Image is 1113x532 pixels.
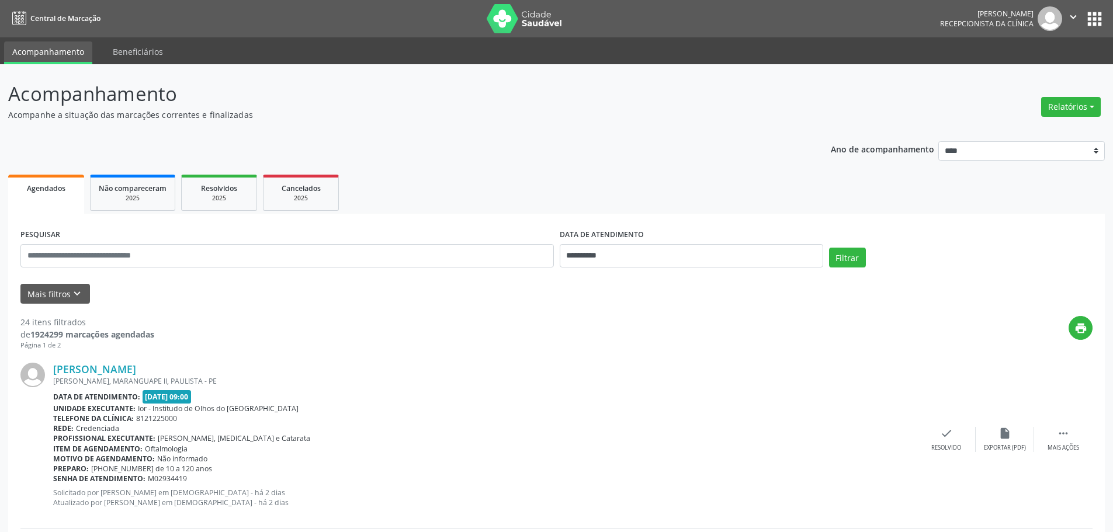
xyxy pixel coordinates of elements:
[201,183,237,193] span: Resolvidos
[940,19,1034,29] span: Recepcionista da clínica
[145,444,188,454] span: Oftalmologia
[1084,9,1105,29] button: apps
[136,413,177,423] span: 8121225000
[560,226,644,244] label: DATA DE ATENDIMENTO
[20,226,60,244] label: PESQUISAR
[53,423,74,433] b: Rede:
[99,183,167,193] span: Não compareceram
[4,41,92,64] a: Acompanhamento
[53,474,145,484] b: Senha de atendimento:
[53,454,155,464] b: Motivo de agendamento:
[20,316,154,328] div: 24 itens filtrados
[30,13,100,23] span: Central de Marcação
[829,248,866,267] button: Filtrar
[143,390,192,404] span: [DATE] 09:00
[53,464,89,474] b: Preparo:
[148,474,187,484] span: M02934419
[157,454,207,464] span: Não informado
[8,79,776,109] p: Acompanhamento
[1074,322,1087,335] i: print
[1048,444,1079,452] div: Mais ações
[158,433,310,443] span: [PERSON_NAME], [MEDICAL_DATA] e Catarata
[53,413,134,423] b: Telefone da clínica:
[20,284,90,304] button: Mais filtroskeyboard_arrow_down
[53,392,140,402] b: Data de atendimento:
[1057,427,1070,440] i: 
[30,329,154,340] strong: 1924299 marcações agendadas
[1038,6,1062,31] img: img
[940,427,953,440] i: check
[984,444,1026,452] div: Exportar (PDF)
[190,194,248,203] div: 2025
[53,488,917,507] p: Solicitado por [PERSON_NAME] em [DEMOGRAPHIC_DATA] - há 2 dias Atualizado por [PERSON_NAME] em [D...
[940,9,1034,19] div: [PERSON_NAME]
[53,404,136,413] b: Unidade executante:
[931,444,961,452] div: Resolvido
[76,423,119,433] span: Credenciada
[53,444,143,454] b: Item de agendamento:
[998,427,1011,440] i: insert_drive_file
[20,328,154,340] div: de
[1062,6,1084,31] button: 
[8,109,776,121] p: Acompanhe a situação das marcações correntes e finalizadas
[27,183,65,193] span: Agendados
[71,287,84,300] i: keyboard_arrow_down
[20,340,154,350] div: Página 1 de 2
[1069,316,1093,340] button: print
[99,194,167,203] div: 2025
[831,141,934,156] p: Ano de acompanhamento
[1041,97,1101,117] button: Relatórios
[272,194,330,203] div: 2025
[138,404,299,413] span: Ior - Institudo de Olhos do [GEOGRAPHIC_DATA]
[1067,11,1080,23] i: 
[8,9,100,28] a: Central de Marcação
[53,433,155,443] b: Profissional executante:
[20,363,45,387] img: img
[53,376,917,386] div: [PERSON_NAME], MARANGUAPE ll, PAULISTA - PE
[91,464,212,474] span: [PHONE_NUMBER] de 10 a 120 anos
[53,363,136,375] a: [PERSON_NAME]
[282,183,321,193] span: Cancelados
[105,41,171,62] a: Beneficiários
